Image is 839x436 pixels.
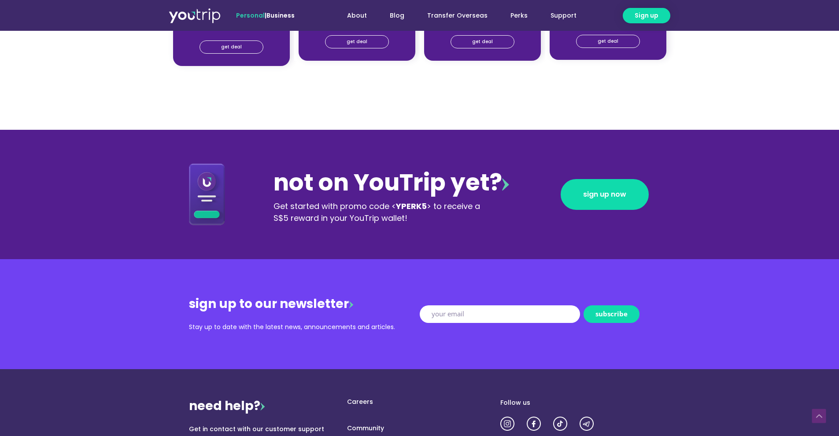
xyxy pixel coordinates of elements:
[318,7,588,24] nav: Menu
[499,7,539,24] a: Perks
[451,35,514,48] a: get deal
[266,11,295,20] a: Business
[561,179,649,210] a: sign up now
[500,417,514,431] img: utrip-ig-3x.png
[539,7,588,24] a: Support
[274,165,509,200] div: not on YouTrip yet?
[472,36,493,48] span: get deal
[635,11,658,20] span: Sign up
[336,7,378,24] a: About
[189,295,420,313] div: sign up to our newsletter
[189,163,225,225] img: Download App
[500,397,650,408] div: Follow us
[221,41,242,53] span: get deal
[274,200,488,224] div: Get started with promo code < > to receive a S$5 reward in your YouTrip wallet!
[583,191,626,198] span: sign up now
[338,424,500,433] a: Community
[347,36,367,48] span: get deal
[598,35,618,48] span: get deal
[189,322,420,333] div: Stay up to date with the latest news, announcements and articles.
[236,11,265,20] span: Personal
[396,201,427,212] b: YPERK5
[200,40,263,54] a: get deal
[189,397,339,415] div: need help?
[325,35,389,48] a: get deal
[580,417,594,431] img: utrip-tg-3x.png
[553,417,567,431] img: utrip-tiktok-3x.png
[236,11,295,20] span: |
[416,7,499,24] a: Transfer Overseas
[595,311,628,317] span: subscribe
[584,305,639,323] button: subscribe
[420,305,651,326] form: New Form
[576,35,640,48] a: get deal
[527,417,541,431] img: utrip-fb-3x.png
[378,7,416,24] a: Blog
[420,305,580,323] input: your email
[338,397,500,407] a: Careers
[623,8,670,23] a: Sign up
